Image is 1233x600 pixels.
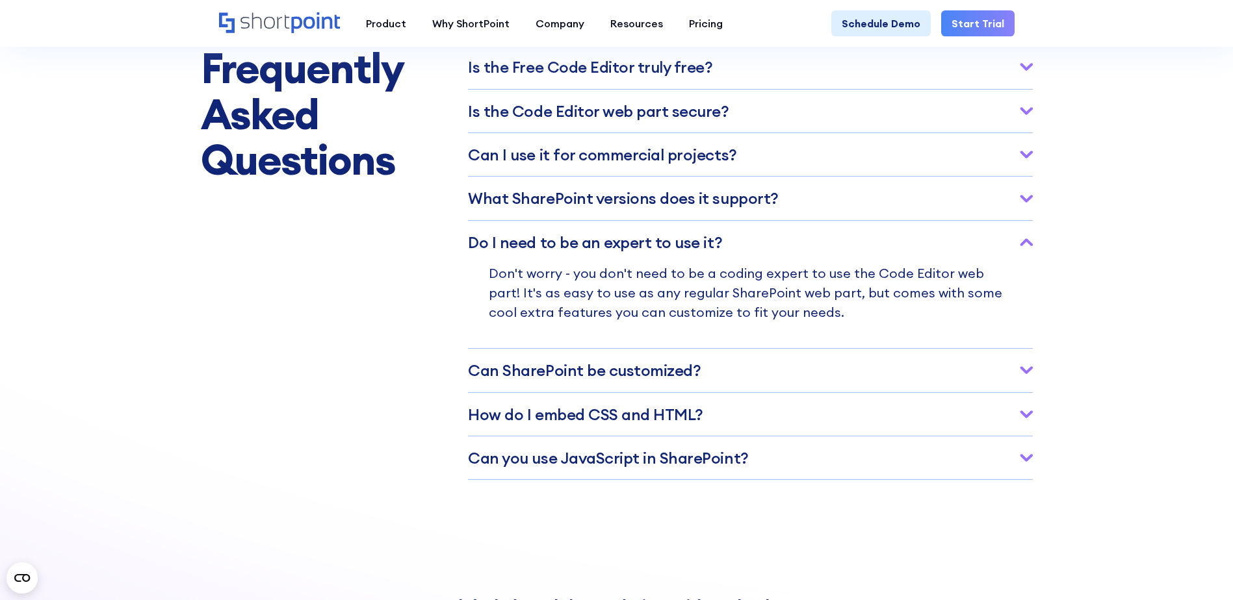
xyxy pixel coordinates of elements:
[468,146,736,163] h3: Ca﻿n I use it for commercial projects?
[999,449,1233,600] iframe: Chat Widget
[468,103,729,119] h3: Is the Code Editor web part secure?
[219,12,340,34] a: Home
[831,10,931,36] a: Schedule Demo
[468,406,703,423] h3: How do I embed CSS and HTML?
[676,10,736,36] a: Pricing
[523,10,597,36] a: Company
[610,16,663,31] div: Resources
[201,45,404,182] h2: Frequently Asked Questions
[432,16,510,31] div: Why ShortPoint
[353,10,419,36] a: Product
[999,449,1233,600] div: Widget de chat
[468,190,778,206] h3: What SharePoint versions does it support?
[366,16,406,31] div: Product
[6,562,38,594] button: Open CMP widget
[489,264,1011,348] p: Don't worry - you don't need to be a coding expert to use the Code Editor web part! It's as easy ...
[536,16,584,31] div: Company
[689,16,723,31] div: Pricing
[597,10,676,36] a: Resources
[468,362,701,379] h3: Can SharePoint be customized?
[941,10,1015,36] a: Start Trial
[468,449,748,466] h3: Can you use JavaScript in SharePoint?
[419,10,523,36] a: Why ShortPoint
[468,234,722,251] h3: Do I need﻿ to be an expert to use it?
[468,58,712,75] h3: Is the Free Co﻿de Editor truly free?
